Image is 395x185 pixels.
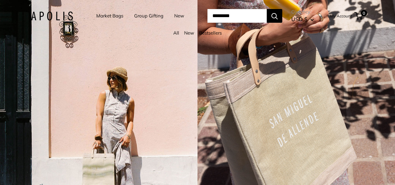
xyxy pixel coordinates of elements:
img: Apolis [31,12,73,21]
button: USD $ [291,14,314,24]
a: My Account [330,12,352,20]
input: Search... [207,9,267,23]
span: 0 [361,10,367,16]
a: Group Gifting [134,12,163,20]
a: Market Bags [96,12,123,20]
span: USD $ [291,16,307,22]
span: Currency [291,7,314,16]
a: All [173,30,179,36]
a: New [184,30,194,36]
button: Search [267,9,282,23]
a: New [174,12,184,20]
a: 0 [355,12,363,20]
a: Bestsellers [199,30,222,36]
